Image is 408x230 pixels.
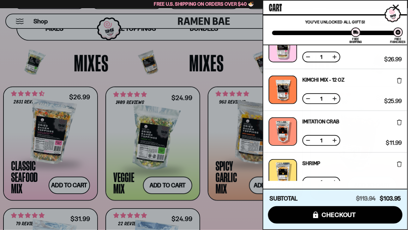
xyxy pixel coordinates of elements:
[270,196,298,202] h4: Subtotal
[303,77,345,82] a: Kimchi Mix - 12 OZ
[316,96,327,101] span: 1
[350,38,362,43] div: Free Shipping
[391,3,401,12] button: Close cart
[356,195,376,202] span: $113.94
[385,98,402,104] span: $25.99
[269,0,282,13] span: Cart
[385,57,402,62] span: $26.99
[303,35,382,46] a: Classic Seafood and Vegetables Mix - 14 OZ
[272,19,399,24] p: You've unlocked all gifts!
[322,211,356,218] span: checkout
[303,119,339,124] a: Imitation Crab
[316,54,327,59] span: 1
[390,38,406,43] div: Free Fishcakes
[386,140,402,146] span: $11.99
[154,1,254,7] span: Free U.S. Shipping on Orders over $40 🍜
[316,138,327,143] span: 1
[303,161,321,166] a: Shrimp
[316,180,327,185] span: 1
[380,195,401,202] span: $103.95
[268,206,403,224] button: checkout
